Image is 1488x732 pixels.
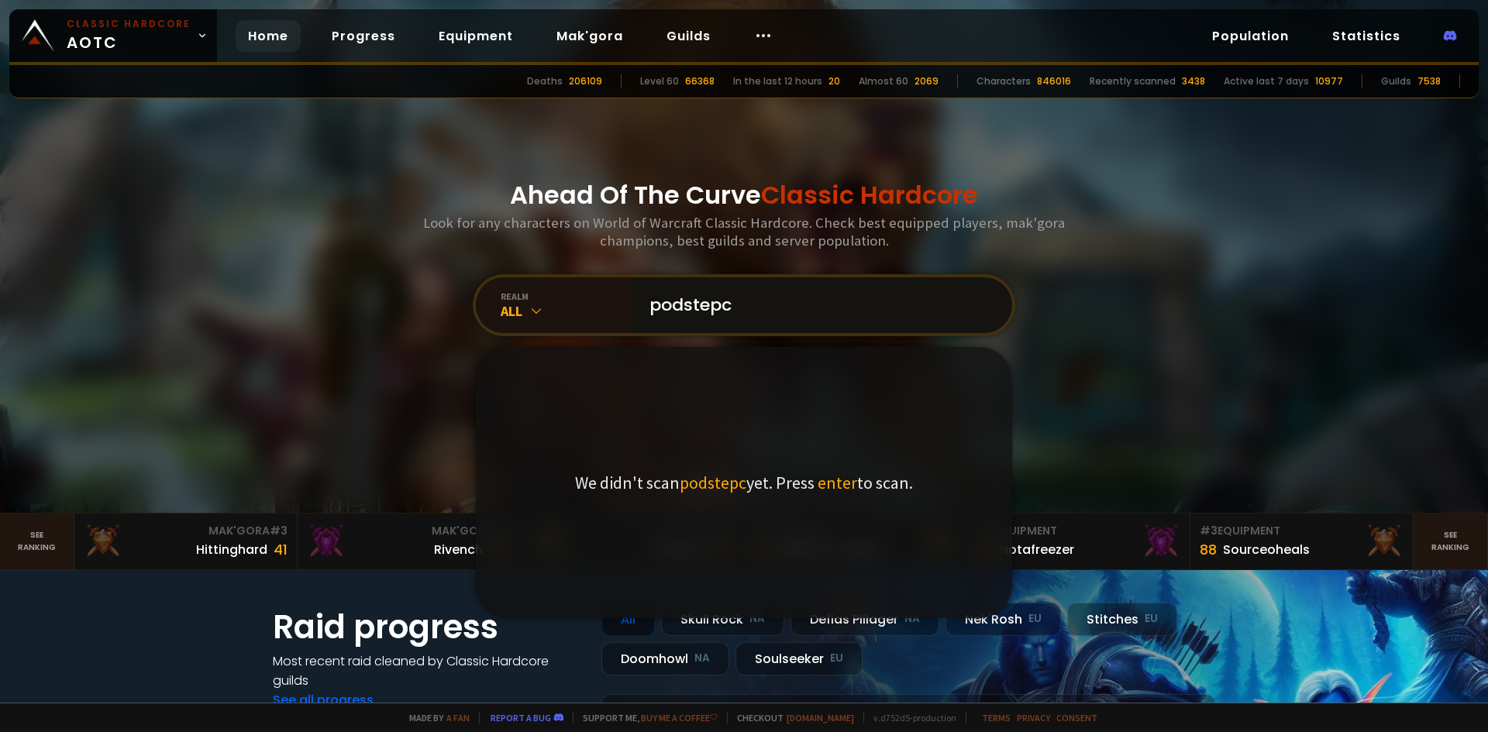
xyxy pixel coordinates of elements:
div: 88 [1200,539,1217,560]
div: Soulseeker [735,642,863,675]
small: Classic Hardcore [67,17,191,31]
div: Doomhowl [601,642,729,675]
div: Almost 60 [859,74,908,88]
div: All [601,603,655,636]
a: Equipment [426,20,525,52]
span: Classic Hardcore [761,177,978,212]
div: Mak'Gora [307,523,511,539]
div: Deaths [527,74,563,88]
a: Statistics [1320,20,1413,52]
a: See all progress [273,691,374,709]
a: [DOMAIN_NAME] [787,712,854,723]
a: Privacy [1017,712,1050,723]
a: Seeranking [1414,514,1488,569]
span: podstepc [680,472,746,493]
small: EU [1028,611,1042,627]
div: Active last 7 days [1224,74,1309,88]
div: Mak'Gora [84,523,288,539]
a: Home [236,20,301,52]
div: Recently scanned [1090,74,1176,88]
p: We didn't scan yet. Press to scan. [575,472,913,493]
a: Population [1200,20,1301,52]
small: EU [830,651,843,666]
a: a fan [446,712,470,723]
div: Equipment [1200,523,1404,539]
a: Guilds [654,20,723,52]
a: #3Equipment88Sourceoheals [1190,514,1414,569]
div: realm [501,290,631,302]
small: NA [904,611,920,627]
div: Level 60 [640,74,679,88]
span: Made by [400,712,470,723]
span: Checkout [727,712,854,723]
small: EU [1145,611,1158,627]
div: Stitches [1067,603,1177,636]
a: Mak'Gora#3Hittinghard41 [74,514,298,569]
a: Consent [1056,712,1097,723]
div: Hittinghard [196,540,267,559]
div: 41 [274,539,288,560]
h3: Look for any characters on World of Warcraft Classic Hardcore. Check best equipped players, mak'g... [417,214,1071,249]
h1: Raid progress [273,603,583,651]
div: In the last 12 hours [733,74,822,88]
div: Guilds [1381,74,1411,88]
a: #2Equipment88Notafreezer [967,514,1190,569]
div: Equipment [976,523,1180,539]
div: Nek'Rosh [945,603,1061,636]
div: 3438 [1182,74,1205,88]
a: Buy me a coffee [641,712,718,723]
div: 846016 [1037,74,1071,88]
span: AOTC [67,17,191,54]
input: Search a character... [640,277,994,333]
div: Notafreezer [1000,540,1074,559]
span: # 3 [270,523,288,538]
a: Report a bug [491,712,551,723]
div: Sourceoheals [1223,540,1310,559]
span: enter [818,472,857,493]
a: Mak'Gora#2Rivench100 [298,514,521,569]
div: 2069 [914,74,939,88]
span: Support me, [573,712,718,723]
div: Rivench [434,540,483,559]
div: 20 [828,74,840,88]
small: NA [694,651,710,666]
div: Skull Rock [661,603,784,636]
h1: Ahead Of The Curve [510,177,978,214]
span: # 3 [1200,523,1218,538]
div: Defias Pillager [790,603,939,636]
h4: Most recent raid cleaned by Classic Hardcore guilds [273,651,583,690]
div: 206109 [569,74,602,88]
a: Progress [319,20,408,52]
div: Characters [976,74,1031,88]
span: v. d752d5 - production [863,712,956,723]
div: 7538 [1417,74,1441,88]
div: 66368 [685,74,715,88]
a: Classic HardcoreAOTC [9,9,217,62]
a: Terms [982,712,1011,723]
div: 10977 [1315,74,1343,88]
div: All [501,302,631,320]
a: Mak'gora [544,20,635,52]
small: NA [749,611,765,627]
